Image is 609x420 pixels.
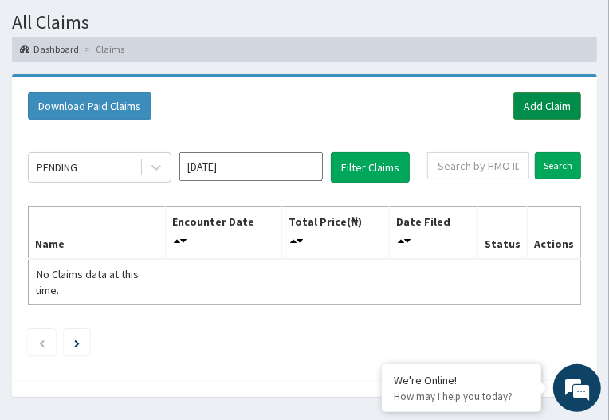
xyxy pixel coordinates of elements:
span: No Claims data at this time. [35,267,139,297]
button: Download Paid Claims [28,92,151,120]
a: Previous page [38,336,45,350]
input: Select Month and Year [179,152,323,181]
a: Dashboard [20,42,79,56]
input: Search [535,152,581,179]
a: Add Claim [513,92,581,120]
button: Filter Claims [331,152,410,183]
th: Encounter Date [166,206,282,259]
li: Claims [81,42,124,56]
input: Search by HMO ID [427,152,529,179]
th: Actions [527,206,580,259]
p: How may I help you today? [394,390,529,403]
th: Name [29,206,166,259]
div: We're Online! [394,373,529,387]
th: Date Filed [389,206,477,259]
th: Status [477,206,527,259]
h1: All Claims [12,12,597,33]
div: PENDING [37,159,77,175]
th: Total Price(₦) [282,206,390,259]
a: Next page [74,336,80,350]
